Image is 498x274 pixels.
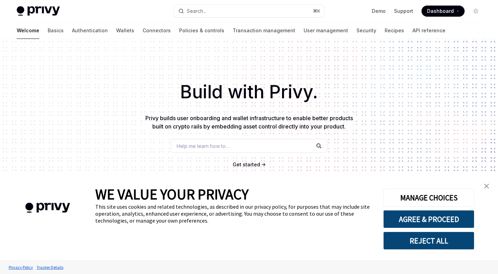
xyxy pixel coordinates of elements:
[7,261,35,273] a: Privacy Policy
[143,22,171,39] a: Connectors
[177,142,230,150] span: Help me learn how to…
[17,22,39,39] a: Welcome
[174,5,325,17] button: Search...⌘K
[35,261,65,273] a: Tracker Details
[394,8,413,15] a: Support
[233,22,295,39] a: Transaction management
[179,22,224,39] a: Policies & controls
[421,6,465,17] a: Dashboard
[385,22,404,39] a: Recipes
[95,203,373,224] div: This site uses cookies and related technologies, as described in our privacy policy, for purposes...
[383,210,474,228] button: AGREE & PROCEED
[427,8,454,15] span: Dashboard
[145,115,353,130] span: Privy builds user onboarding and wallet infrastructure to enable better products built on crypto ...
[116,22,134,39] a: Wallets
[72,22,108,39] a: Authentication
[412,22,445,39] a: API reference
[304,22,348,39] a: User management
[233,161,260,167] span: Get started
[11,78,487,106] h1: Build with Privy.
[95,185,249,203] span: WE VALUE YOUR PRIVACY
[233,161,260,168] a: Get started
[372,8,386,15] a: Demo
[480,179,493,193] a: close banner
[470,6,481,17] button: Toggle dark mode
[356,22,376,39] a: Security
[383,189,474,207] button: MANAGE CHOICES
[187,7,206,15] div: Search...
[48,22,64,39] a: Basics
[313,8,320,14] span: ⌘ K
[484,184,489,189] img: close banner
[10,193,85,223] img: company logo
[383,232,474,250] button: REJECT ALL
[17,6,60,16] img: light logo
